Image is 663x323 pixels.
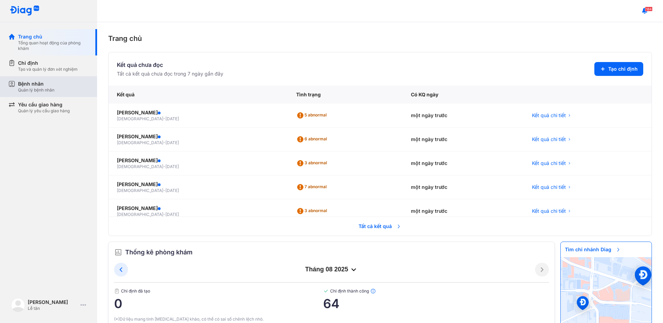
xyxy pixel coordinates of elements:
[117,157,279,164] div: [PERSON_NAME]
[403,151,524,175] div: một ngày trước
[28,299,78,306] div: [PERSON_NAME]
[117,61,223,69] div: Kết quả chưa đọc
[117,133,279,140] div: [PERSON_NAME]
[18,40,89,51] div: Tổng quan hoạt động của phòng khám
[403,175,524,199] div: một ngày trước
[370,288,376,294] img: info.7e716105.svg
[114,248,122,256] img: order.5a6da16c.svg
[532,112,566,119] span: Kết quả chi tiết
[114,288,120,294] img: document.50c4cfd0.svg
[165,188,179,193] span: [DATE]
[165,116,179,121] span: [DATE]
[163,164,165,169] span: -
[354,219,406,234] span: Tất cả kết quả
[645,7,653,11] span: 184
[117,140,163,145] span: [DEMOGRAPHIC_DATA]
[323,288,329,294] img: checked-green.01cc79e0.svg
[28,306,78,311] div: Lễ tân
[11,298,25,312] img: logo
[403,86,524,104] div: Có KQ ngày
[594,62,643,76] button: Tạo chỉ định
[165,212,179,217] span: [DATE]
[165,164,179,169] span: [DATE]
[117,205,279,212] div: [PERSON_NAME]
[117,70,223,77] div: Tất cả kết quả chưa đọc trong 7 ngày gần đây
[117,109,279,116] div: [PERSON_NAME]
[117,181,279,188] div: [PERSON_NAME]
[125,247,192,257] span: Thống kê phòng khám
[117,212,163,217] span: [DEMOGRAPHIC_DATA]
[10,6,40,16] img: logo
[288,86,403,104] div: Tình trạng
[532,208,566,215] span: Kết quả chi tiết
[165,140,179,145] span: [DATE]
[296,134,330,145] div: 6 abnormal
[532,160,566,167] span: Kết quả chi tiết
[163,212,165,217] span: -
[403,104,524,128] div: một ngày trước
[296,206,330,217] div: 3 abnormal
[163,140,165,145] span: -
[117,188,163,193] span: [DEMOGRAPHIC_DATA]
[18,67,78,72] div: Tạo và quản lý đơn xét nghiệm
[296,110,329,121] div: 5 abnormal
[323,297,549,311] span: 64
[114,297,323,311] span: 0
[117,116,163,121] span: [DEMOGRAPHIC_DATA]
[18,101,70,108] div: Yêu cầu giao hàng
[608,66,638,72] span: Tạo chỉ định
[532,136,566,143] span: Kết quả chi tiết
[163,116,165,121] span: -
[403,199,524,223] div: một ngày trước
[532,184,566,191] span: Kết quả chi tiết
[114,316,549,322] div: (*)Dữ liệu mang tính [MEDICAL_DATA] khảo, có thể có sai số chênh lệch nhỏ.
[296,182,329,193] div: 7 abnormal
[163,188,165,193] span: -
[18,80,54,87] div: Bệnh nhân
[18,87,54,93] div: Quản lý bệnh nhân
[18,108,70,114] div: Quản lý yêu cầu giao hàng
[323,288,549,294] span: Chỉ định thành công
[18,60,78,67] div: Chỉ định
[403,128,524,151] div: một ngày trước
[296,158,330,169] div: 3 abnormal
[128,265,535,274] div: tháng 08 2025
[109,86,288,104] div: Kết quả
[117,164,163,169] span: [DEMOGRAPHIC_DATA]
[18,33,89,40] div: Trang chủ
[561,242,625,257] span: Tìm chi nhánh Diag
[108,33,652,44] div: Trang chủ
[114,288,323,294] span: Chỉ định đã tạo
